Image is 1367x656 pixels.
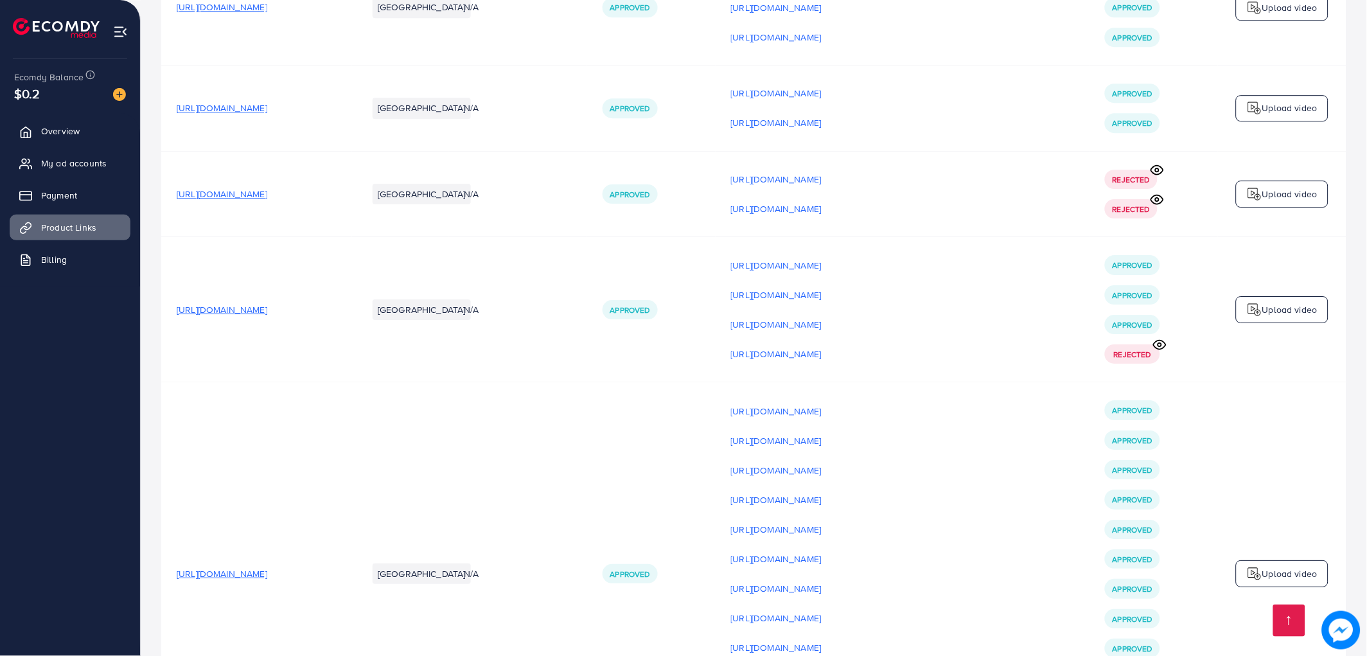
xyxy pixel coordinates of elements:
[1113,260,1152,270] span: Approved
[41,125,80,137] span: Overview
[1262,566,1318,581] p: Upload video
[731,85,822,101] p: [URL][DOMAIN_NAME]
[610,189,650,200] span: Approved
[10,182,130,208] a: Payment
[113,88,126,101] img: image
[1114,349,1151,360] span: Rejected
[464,567,479,580] span: N/A
[113,24,128,39] img: menu
[464,303,479,316] span: N/A
[1113,319,1152,330] span: Approved
[1113,465,1152,475] span: Approved
[731,201,822,217] p: [URL][DOMAIN_NAME]
[731,30,822,45] p: [URL][DOMAIN_NAME]
[1113,2,1152,13] span: Approved
[1113,174,1150,185] span: Rejected
[41,189,77,202] span: Payment
[10,247,130,272] a: Billing
[464,1,479,13] span: N/A
[373,184,471,204] li: [GEOGRAPHIC_DATA]
[41,221,96,234] span: Product Links
[177,567,267,580] span: [URL][DOMAIN_NAME]
[1247,186,1262,202] img: logo
[1262,302,1318,317] p: Upload video
[1113,494,1152,505] span: Approved
[373,98,471,118] li: [GEOGRAPHIC_DATA]
[41,253,67,266] span: Billing
[10,118,130,144] a: Overview
[731,115,822,130] p: [URL][DOMAIN_NAME]
[41,157,107,170] span: My ad accounts
[1247,100,1262,116] img: logo
[1247,302,1262,317] img: logo
[1113,643,1152,654] span: Approved
[1113,524,1152,535] span: Approved
[731,581,822,596] p: [URL][DOMAIN_NAME]
[1262,100,1318,116] p: Upload video
[1113,32,1152,43] span: Approved
[1262,186,1318,202] p: Upload video
[731,610,822,626] p: [URL][DOMAIN_NAME]
[731,640,822,655] p: [URL][DOMAIN_NAME]
[10,150,130,176] a: My ad accounts
[177,188,267,200] span: [URL][DOMAIN_NAME]
[177,102,267,114] span: [URL][DOMAIN_NAME]
[610,569,650,580] span: Approved
[610,103,650,114] span: Approved
[1113,554,1152,565] span: Approved
[1113,405,1152,416] span: Approved
[1113,88,1152,99] span: Approved
[1113,614,1152,625] span: Approved
[1322,611,1360,649] img: image
[14,71,84,84] span: Ecomdy Balance
[464,102,479,114] span: N/A
[1113,290,1152,301] span: Approved
[13,18,100,38] img: logo
[177,303,267,316] span: [URL][DOMAIN_NAME]
[10,215,130,240] a: Product Links
[731,463,822,478] p: [URL][DOMAIN_NAME]
[1247,566,1262,581] img: logo
[731,403,822,419] p: [URL][DOMAIN_NAME]
[731,433,822,448] p: [URL][DOMAIN_NAME]
[731,258,822,273] p: [URL][DOMAIN_NAME]
[731,172,822,187] p: [URL][DOMAIN_NAME]
[1113,204,1150,215] span: Rejected
[731,551,822,567] p: [URL][DOMAIN_NAME]
[731,346,822,362] p: [URL][DOMAIN_NAME]
[610,305,650,315] span: Approved
[731,492,822,508] p: [URL][DOMAIN_NAME]
[731,287,822,303] p: [URL][DOMAIN_NAME]
[1113,435,1152,446] span: Approved
[373,563,471,584] li: [GEOGRAPHIC_DATA]
[464,188,479,200] span: N/A
[610,2,650,13] span: Approved
[731,522,822,537] p: [URL][DOMAIN_NAME]
[1113,583,1152,594] span: Approved
[177,1,267,13] span: [URL][DOMAIN_NAME]
[1113,118,1152,129] span: Approved
[14,84,40,103] span: $0.2
[731,317,822,332] p: [URL][DOMAIN_NAME]
[373,299,471,320] li: [GEOGRAPHIC_DATA]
